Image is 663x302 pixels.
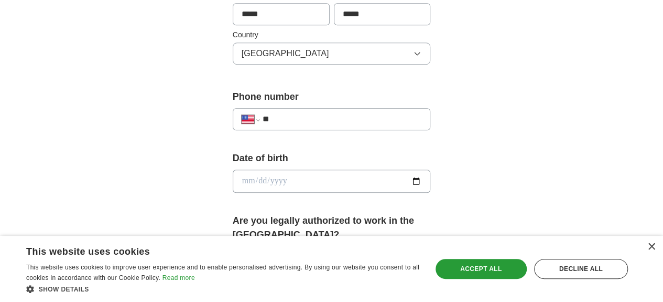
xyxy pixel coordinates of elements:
div: This website uses cookies [26,242,394,258]
div: Decline all [534,259,628,279]
span: Show details [39,286,89,293]
label: Date of birth [233,151,431,165]
button: [GEOGRAPHIC_DATA] [233,43,431,65]
div: Accept all [436,259,527,279]
label: Phone number [233,90,431,104]
a: Read more, opens a new window [162,274,195,282]
span: [GEOGRAPHIC_DATA] [242,47,329,60]
div: Show details [26,284,420,294]
div: Close [647,243,655,251]
span: This website uses cookies to improve user experience and to enable personalised advertising. By u... [26,264,419,282]
label: Country [233,29,431,40]
label: Are you legally authorized to work in the [GEOGRAPHIC_DATA]? [233,214,431,242]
